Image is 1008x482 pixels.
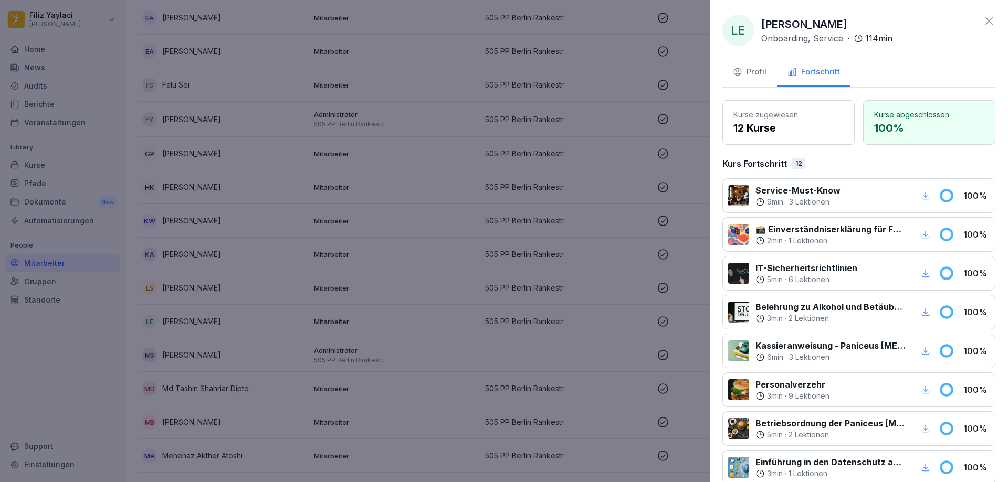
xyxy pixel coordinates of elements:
p: 100 % [963,228,990,241]
p: 100 % [963,383,990,396]
div: · [755,274,857,285]
div: · [761,32,892,45]
p: 100 % [963,345,990,357]
p: 2 Lektionen [789,313,829,324]
div: LE [722,15,754,46]
p: 2 Lektionen [789,430,829,440]
button: Fortschritt [777,59,850,87]
div: Fortschritt [787,66,840,78]
p: Personalverzehr [755,378,829,391]
p: Betriebsordnung der Paniceus [MEDICAL_DATA] Systemzentrale [755,417,906,430]
p: Kurse zugewiesen [733,109,844,120]
p: 114 min [865,32,892,45]
p: IT-Sicherheitsrichtlinien [755,262,857,274]
div: · [755,352,906,362]
p: 1 Lektionen [789,468,827,479]
p: 2 min [767,235,783,246]
p: 100 % [874,120,984,136]
div: Profil [733,66,766,78]
p: [PERSON_NAME] [761,16,847,32]
p: 3 min [767,313,783,324]
button: Profil [722,59,777,87]
p: 100 % [963,267,990,280]
p: 3 Lektionen [789,197,829,207]
p: 6 min [767,352,783,362]
div: · [755,235,906,246]
p: 3 Lektionen [789,352,829,362]
p: Belehrung zu Alkohol und Betäubungsmitteln am Arbeitsplatz [755,301,906,313]
p: 📸 Einverständniserklärung für Foto- und Videonutzung [755,223,906,235]
p: 1 Lektionen [789,235,827,246]
p: Einführung in den Datenschutz am Arbeitsplatz nach Art. 13 ff. DSGVO [755,456,906,468]
p: 5 min [767,274,783,285]
p: 5 min [767,430,783,440]
div: · [755,313,906,324]
p: 3 min [767,468,783,479]
p: 100 % [963,422,990,435]
p: 100 % [963,306,990,318]
p: Kurs Fortschritt [722,157,787,170]
p: 6 Lektionen [789,274,829,285]
p: Onboarding, Service [761,32,843,45]
div: · [755,430,906,440]
p: Kassieranweisung - Paniceus [MEDICAL_DATA] Systemzentrale GmbH [755,339,906,352]
p: 100 % [963,189,990,202]
p: 9 min [767,197,783,207]
div: 12 [792,158,805,169]
div: · [755,391,829,401]
p: Service-Must-Know [755,184,841,197]
p: 12 Kurse [733,120,844,136]
div: · [755,468,906,479]
p: Kurse abgeschlossen [874,109,984,120]
p: 9 Lektionen [789,391,829,401]
div: · [755,197,841,207]
p: 100 % [963,461,990,474]
p: 3 min [767,391,783,401]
